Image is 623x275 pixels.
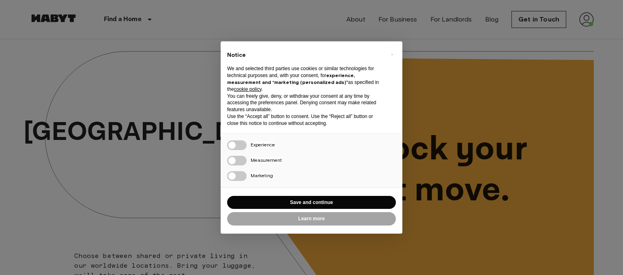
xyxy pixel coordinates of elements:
strong: experience, measurement and “marketing (personalized ads)” [227,72,355,85]
a: cookie policy [234,86,262,92]
span: Experience [251,142,275,148]
h2: Notice [227,51,383,59]
button: Learn more [227,212,396,226]
p: Use the “Accept all” button to consent. Use the “Reject all” button or close this notice to conti... [227,113,383,127]
p: You can freely give, deny, or withdraw your consent at any time by accessing the preferences pane... [227,93,383,113]
button: Save and continue [227,196,396,209]
span: Marketing [251,172,273,178]
span: Measurement [251,157,282,163]
button: Close this notice [385,48,398,61]
span: × [391,49,393,59]
p: We and selected third parties use cookies or similar technologies for technical purposes and, wit... [227,65,383,92]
